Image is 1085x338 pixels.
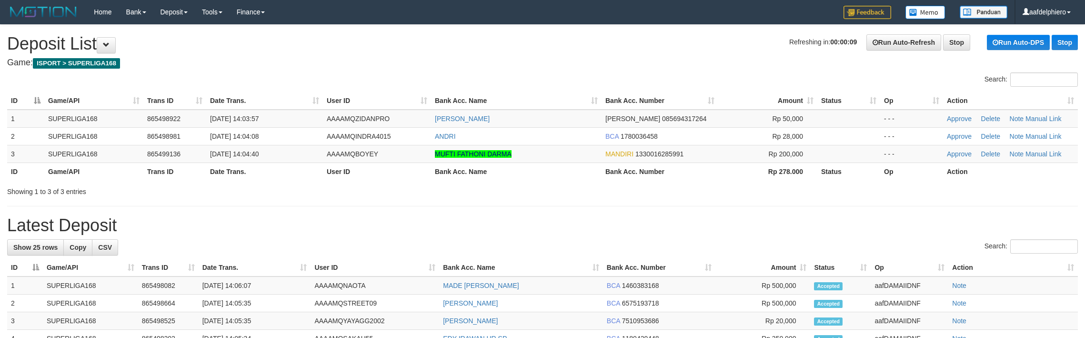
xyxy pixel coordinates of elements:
[92,239,118,256] a: CSV
[880,127,943,145] td: - - -
[960,6,1007,19] img: panduan.png
[605,115,660,123] span: [PERSON_NAME]
[1052,35,1078,50] a: Stop
[443,299,498,307] a: [PERSON_NAME]
[7,34,1078,53] h1: Deposit List
[7,92,44,110] th: ID: activate to sort column descending
[311,277,439,295] td: AAAAMQNAOTA
[952,299,966,307] a: Note
[952,317,966,325] a: Note
[602,92,718,110] th: Bank Acc. Number: activate to sort column ascending
[772,133,803,140] span: Rp 28,000
[810,259,871,277] th: Status: activate to sort column ascending
[210,133,259,140] span: [DATE] 14:04:08
[871,295,948,312] td: aafDAMAIIDNF
[147,150,181,158] span: 865499136
[43,259,138,277] th: Game/API: activate to sort column ascending
[43,312,138,330] td: SUPERLIGA168
[7,110,44,128] td: 1
[431,92,602,110] th: Bank Acc. Name: activate to sort column ascending
[311,259,439,277] th: User ID: activate to sort column ascending
[814,300,843,308] span: Accepted
[33,58,120,69] span: ISPORT > SUPERLIGA168
[1025,150,1062,158] a: Manual Link
[880,110,943,128] td: - - -
[880,145,943,163] td: - - -
[718,92,817,110] th: Amount: activate to sort column ascending
[147,115,181,123] span: 865498922
[44,92,143,110] th: Game/API: activate to sort column ascending
[880,163,943,180] th: Op
[715,277,811,295] td: Rp 500,000
[943,163,1078,180] th: Action
[905,6,945,19] img: Button%20Memo.svg
[814,318,843,326] span: Accepted
[981,150,1000,158] a: Delete
[210,115,259,123] span: [DATE] 14:03:57
[1025,115,1062,123] a: Manual Link
[817,163,880,180] th: Status
[98,244,112,251] span: CSV
[43,295,138,312] td: SUPERLIGA168
[844,6,891,19] img: Feedback.jpg
[443,282,519,289] a: MADE [PERSON_NAME]
[635,150,683,158] span: Copy 1330016285991 to clipboard
[206,163,323,180] th: Date Trans.
[44,163,143,180] th: Game/API
[769,150,803,158] span: Rp 200,000
[7,127,44,145] td: 2
[311,312,439,330] td: AAAAMQYAYAGG2002
[662,115,706,123] span: Copy 085694317264 to clipboard
[943,34,970,51] a: Stop
[138,295,199,312] td: 865498664
[607,299,620,307] span: BCA
[607,317,620,325] span: BCA
[715,259,811,277] th: Amount: activate to sort column ascending
[948,259,1078,277] th: Action: activate to sort column ascending
[622,317,659,325] span: Copy 7510953686 to clipboard
[327,115,390,123] span: AAAAMQZIDANPRO
[943,92,1078,110] th: Action: activate to sort column ascending
[435,115,490,123] a: [PERSON_NAME]
[981,115,1000,123] a: Delete
[715,295,811,312] td: Rp 500,000
[44,127,143,145] td: SUPERLIGA168
[7,163,44,180] th: ID
[947,133,972,140] a: Approve
[952,282,966,289] a: Note
[605,133,619,140] span: BCA
[138,277,199,295] td: 865498082
[1025,133,1062,140] a: Manual Link
[1010,115,1024,123] a: Note
[44,110,143,128] td: SUPERLIGA168
[981,133,1000,140] a: Delete
[789,38,857,46] span: Refreshing in:
[880,92,943,110] th: Op: activate to sort column ascending
[138,259,199,277] th: Trans ID: activate to sort column ascending
[7,145,44,163] td: 3
[871,312,948,330] td: aafDAMAIIDNF
[147,133,181,140] span: 865498981
[435,133,456,140] a: ANDRI
[830,38,857,46] strong: 00:00:09
[7,259,43,277] th: ID: activate to sort column descending
[947,115,972,123] a: Approve
[210,150,259,158] span: [DATE] 14:04:40
[206,92,323,110] th: Date Trans.: activate to sort column ascending
[715,312,811,330] td: Rp 20,000
[985,72,1078,87] label: Search:
[7,312,43,330] td: 3
[1010,72,1078,87] input: Search:
[7,277,43,295] td: 1
[622,299,659,307] span: Copy 6575193718 to clipboard
[138,312,199,330] td: 865498525
[7,239,64,256] a: Show 25 rows
[947,150,972,158] a: Approve
[817,92,880,110] th: Status: activate to sort column ascending
[871,277,948,295] td: aafDAMAIIDNF
[7,58,1078,68] h4: Game:
[622,282,659,289] span: Copy 1460383168 to clipboard
[63,239,92,256] a: Copy
[443,317,498,325] a: [PERSON_NAME]
[435,150,512,158] a: MUFTI FATHONI DARMA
